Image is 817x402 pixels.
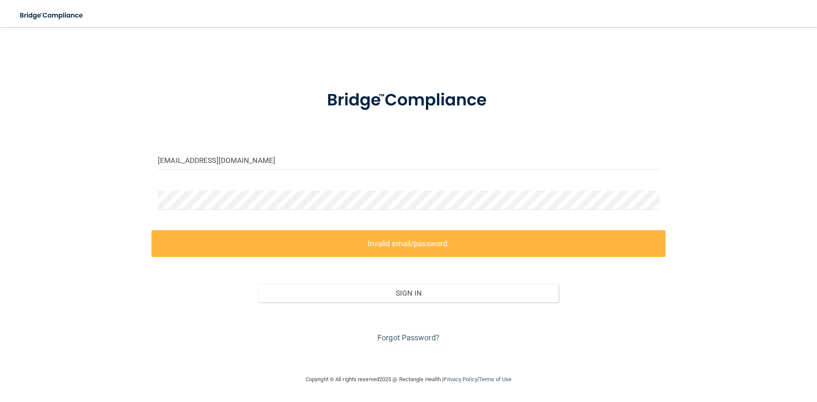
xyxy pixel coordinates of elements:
[377,333,440,342] a: Forgot Password?
[309,78,508,123] img: bridge_compliance_login_screen.278c3ca4.svg
[13,7,91,24] img: bridge_compliance_login_screen.278c3ca4.svg
[443,376,477,382] a: Privacy Policy
[151,230,666,257] label: Invalid email/password.
[258,284,559,302] button: Sign In
[158,151,659,170] input: Email
[253,366,564,393] div: Copyright © All rights reserved 2025 @ Rectangle Health | |
[479,376,511,382] a: Terms of Use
